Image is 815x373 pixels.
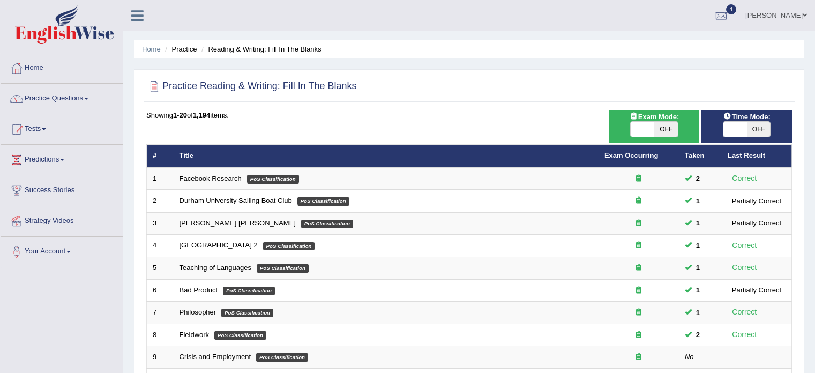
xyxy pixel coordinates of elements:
em: PoS Classification [263,242,315,251]
span: OFF [747,122,771,137]
b: 1-20 [173,111,187,119]
b: 1,194 [193,111,211,119]
div: Correct [728,239,761,252]
em: PoS Classification [301,220,353,228]
em: PoS Classification [257,264,309,273]
span: You can still take this question [692,262,704,273]
li: Reading & Writing: Fill In The Blanks [199,44,321,54]
div: Partially Correct [728,195,786,207]
div: Correct [728,172,761,185]
span: You can still take this question [692,329,704,340]
a: [PERSON_NAME] [PERSON_NAME] [180,219,296,227]
div: Correct [728,306,761,318]
a: Exam Occurring [604,151,658,159]
div: Exam occurring question [604,330,673,340]
div: Correct [728,261,761,274]
span: You can still take this question [692,307,704,318]
td: 1 [147,167,174,190]
a: Teaching of Languages [180,264,251,272]
span: OFF [654,122,678,137]
div: Partially Correct [728,284,786,296]
div: Show exams occurring in exams [609,110,700,143]
div: Exam occurring question [604,286,673,296]
td: 3 [147,212,174,235]
div: Exam occurring question [604,352,673,362]
em: PoS Classification [297,197,349,206]
th: Title [174,145,599,167]
span: 4 [726,4,737,14]
span: You can still take this question [692,240,704,251]
th: Taken [679,145,722,167]
div: Correct [728,328,761,341]
em: PoS Classification [214,331,266,340]
em: PoS Classification [256,353,308,362]
div: Partially Correct [728,217,786,229]
em: No [685,353,694,361]
th: # [147,145,174,167]
a: Strategy Videos [1,206,123,233]
em: PoS Classification [221,309,273,317]
td: 9 [147,346,174,369]
div: Exam occurring question [604,174,673,184]
span: You can still take this question [692,173,704,184]
th: Last Result [722,145,792,167]
li: Practice [162,44,197,54]
span: Exam Mode: [625,111,683,122]
td: 6 [147,279,174,302]
a: [GEOGRAPHIC_DATA] 2 [180,241,258,249]
a: Bad Product [180,286,218,294]
a: Fieldwork [180,331,210,339]
div: Exam occurring question [604,218,673,229]
div: Exam occurring question [604,263,673,273]
em: PoS Classification [223,287,275,295]
a: Success Stories [1,175,123,202]
a: Durham University Sailing Boat Club [180,196,292,204]
a: Crisis and Employment [180,353,251,361]
div: Exam occurring question [604,196,673,206]
div: Exam occurring question [604,308,673,318]
td: 7 [147,302,174,324]
div: Showing of items. [146,110,792,120]
a: Your Account [1,237,123,264]
span: You can still take this question [692,217,704,229]
a: Predictions [1,145,123,172]
a: Facebook Research [180,174,242,182]
h2: Practice Reading & Writing: Fill In The Blanks [146,78,357,94]
span: Time Mode: [719,111,775,122]
td: 2 [147,190,174,213]
a: Tests [1,114,123,141]
div: – [728,352,786,362]
span: You can still take this question [692,195,704,207]
div: Exam occurring question [604,240,673,251]
em: PoS Classification [247,175,299,184]
td: 8 [147,324,174,346]
span: You can still take this question [692,284,704,296]
a: Practice Questions [1,84,123,111]
td: 4 [147,235,174,257]
a: Philosopher [180,308,216,316]
td: 5 [147,257,174,280]
a: Home [1,53,123,80]
a: Home [142,45,161,53]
